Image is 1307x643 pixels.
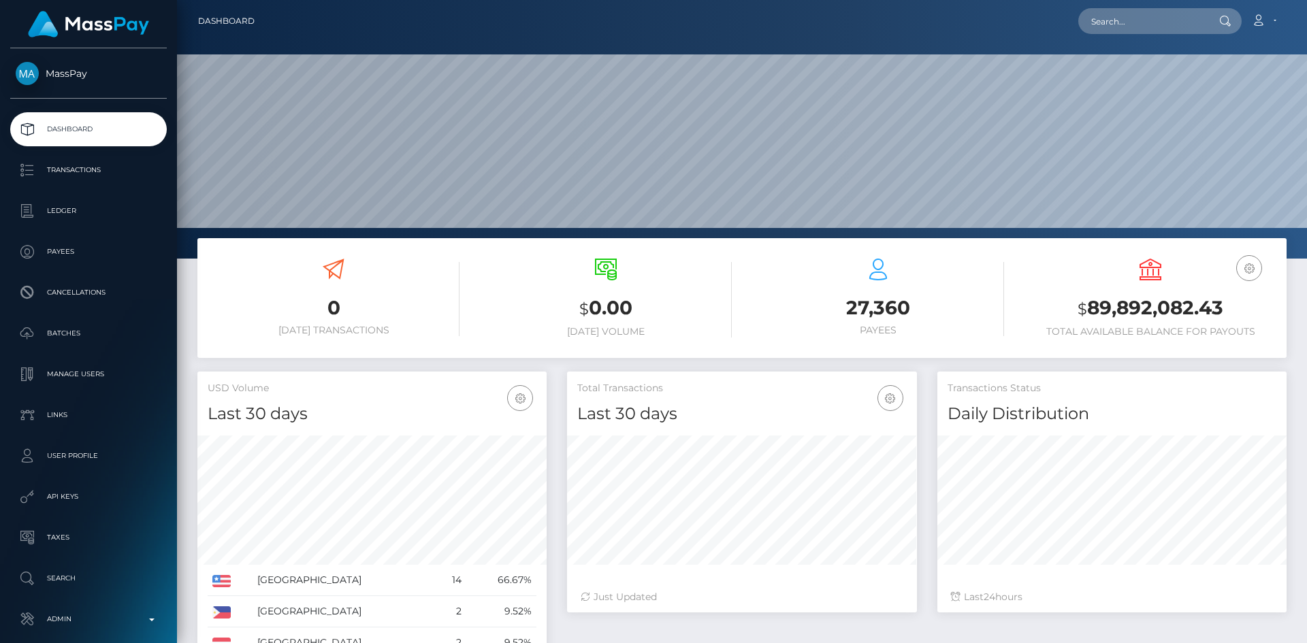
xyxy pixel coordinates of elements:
[16,446,161,466] p: User Profile
[10,439,167,473] a: User Profile
[10,153,167,187] a: Transactions
[16,487,161,507] p: API Keys
[579,299,589,318] small: $
[16,568,161,589] p: Search
[10,67,167,80] span: MassPay
[16,527,161,548] p: Taxes
[480,326,732,337] h6: [DATE] Volume
[16,609,161,629] p: Admin
[253,596,436,627] td: [GEOGRAPHIC_DATA]
[10,316,167,350] a: Batches
[10,602,167,636] a: Admin
[1024,326,1276,337] h6: Total Available Balance for Payouts
[10,480,167,514] a: API Keys
[984,591,995,603] span: 24
[948,382,1276,395] h5: Transactions Status
[198,7,255,35] a: Dashboard
[16,405,161,425] p: Links
[951,590,1273,604] div: Last hours
[10,112,167,146] a: Dashboard
[1078,299,1087,318] small: $
[10,398,167,432] a: Links
[752,295,1004,321] h3: 27,360
[1078,8,1206,34] input: Search...
[208,402,536,426] h4: Last 30 days
[1024,295,1276,323] h3: 89,892,082.43
[16,323,161,344] p: Batches
[577,402,906,426] h4: Last 30 days
[436,596,466,627] td: 2
[253,565,436,596] td: [GEOGRAPHIC_DATA]
[466,596,536,627] td: 9.52%
[16,119,161,139] p: Dashboard
[16,364,161,384] p: Manage Users
[208,382,536,395] h5: USD Volume
[10,276,167,310] a: Cancellations
[16,242,161,262] p: Payees
[28,11,149,37] img: MassPay Logo
[948,402,1276,426] h4: Daily Distribution
[10,357,167,391] a: Manage Users
[577,382,906,395] h5: Total Transactions
[10,521,167,555] a: Taxes
[16,62,39,85] img: MassPay
[212,575,231,587] img: US.png
[10,235,167,269] a: Payees
[16,160,161,180] p: Transactions
[10,194,167,228] a: Ledger
[480,295,732,323] h3: 0.00
[16,282,161,303] p: Cancellations
[10,561,167,595] a: Search
[581,590,903,604] div: Just Updated
[212,606,231,619] img: PH.png
[436,565,466,596] td: 14
[208,325,459,336] h6: [DATE] Transactions
[466,565,536,596] td: 66.67%
[208,295,459,321] h3: 0
[16,201,161,221] p: Ledger
[752,325,1004,336] h6: Payees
